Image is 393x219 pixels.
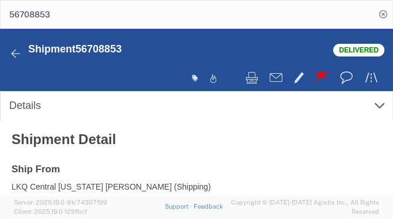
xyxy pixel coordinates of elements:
[194,203,223,210] a: Feedback
[165,203,194,210] a: Support
[223,198,379,217] span: Copyright © [DATE]-[DATE] Agistix Inc., All Rights Reserved
[1,1,375,28] input: Search for shipment number, reference number
[14,208,87,215] span: Client: 2025.19.0-129fbcf
[14,199,107,206] span: Server: 2025.19.0-91c74307f99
